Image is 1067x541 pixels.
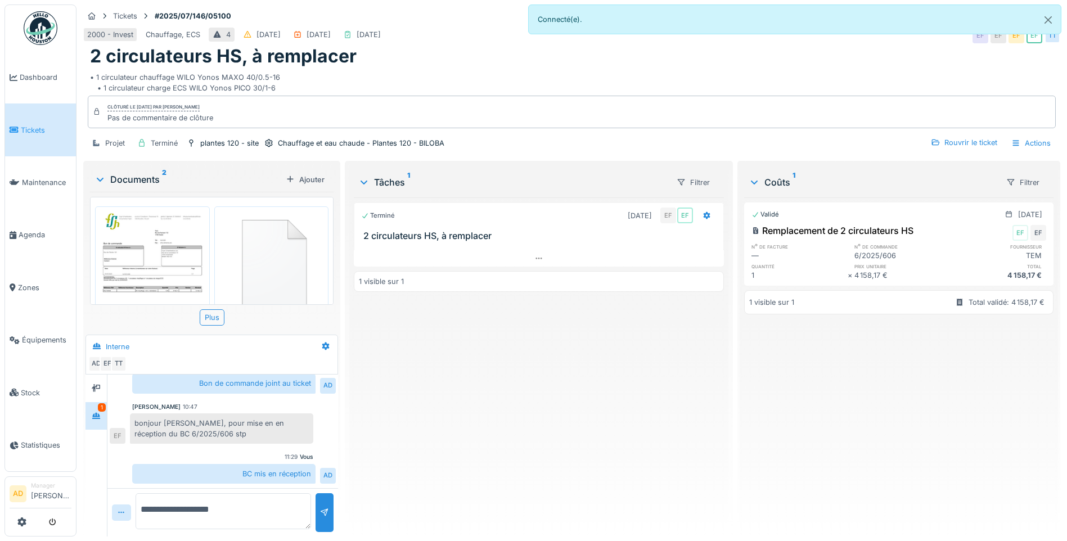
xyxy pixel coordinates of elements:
div: 4 158,17 € [951,270,1046,281]
div: Manager [31,481,71,490]
div: 1 [98,403,106,412]
div: 1 visible sur 1 [749,297,794,308]
div: [DATE] [307,29,331,40]
div: 10:47 [183,403,197,411]
div: Bon de commande joint au ticket [132,373,316,393]
div: AD [88,356,104,372]
div: Rouvrir le ticket [926,135,1002,150]
div: EF [677,208,693,223]
div: EF [991,28,1006,43]
span: Statistiques [21,440,71,450]
div: Connecté(e). [528,4,1062,34]
a: AD Manager[PERSON_NAME] [10,481,71,508]
a: Agenda [5,209,76,261]
div: EF [1009,28,1024,43]
div: Vous [300,453,313,461]
div: Projet [105,138,125,148]
a: Statistiques [5,419,76,471]
div: Plus [200,309,224,326]
div: • 1 circulateur chauffage WILO Yonos MAXO 40/0.5-16 • 1 circulateur charge ECS WILO Yonos PICO 30... [90,67,1054,93]
div: 4 [226,29,231,40]
div: EF [1030,225,1046,241]
div: 11:29 [285,453,298,461]
div: Terminé [361,211,395,220]
a: Équipements [5,314,76,366]
a: Zones [5,262,76,314]
h6: quantité [751,263,847,270]
div: EF [1027,28,1042,43]
div: 1 visible sur 1 [359,276,404,287]
div: Pas de commentaire de clôture [107,112,213,123]
strong: #2025/07/146/05100 [150,11,236,21]
h6: total [951,263,1046,270]
div: 2000 - Invest [87,29,133,40]
div: Ajouter [281,172,329,187]
img: Badge_color-CXgf-gQk.svg [24,11,57,45]
span: Dashboard [20,72,71,83]
a: Stock [5,366,76,418]
div: [DATE] [357,29,381,40]
h6: n° de commande [854,243,950,250]
span: Zones [18,282,71,293]
div: Coûts [749,175,997,189]
div: Filtrer [672,174,715,191]
div: Remplacement de 2 circulateurs HS [751,224,913,237]
span: Stock [21,387,71,398]
div: bonjour [PERSON_NAME], pour mise en en réception du BC 6/2025/606 stp [130,413,313,444]
span: Tickets [21,125,71,136]
div: — [751,250,847,261]
a: Dashboard [5,51,76,103]
div: Documents [94,173,281,186]
span: Maintenance [22,177,71,188]
div: BC mis en réception [132,464,316,484]
div: [DATE] [256,29,281,40]
div: Total validé: 4 158,17 € [969,297,1045,308]
div: EF [1012,225,1028,241]
h6: fournisseur [951,243,1046,250]
img: rj63q6m4kvq03uzuje2fe4n6dxff [98,209,207,363]
div: EF [100,356,115,372]
div: [PERSON_NAME] [132,403,181,411]
h1: 2 circulateurs HS, à remplacer [90,46,357,67]
div: Chauffage, ECS [146,29,200,40]
div: [DATE] [628,210,652,221]
div: AD [320,378,336,394]
sup: 2 [162,173,166,186]
div: TT [111,356,127,372]
div: Tickets [113,11,137,21]
sup: 1 [407,175,410,189]
a: Maintenance [5,156,76,209]
h6: n° de facture [751,243,847,250]
div: Clôturé le [DATE] par [PERSON_NAME] [107,103,200,111]
div: TEM [951,250,1046,261]
button: Close [1036,5,1061,35]
div: [DATE] [1018,209,1042,220]
div: TT [1045,28,1060,43]
div: 1 [751,270,847,281]
div: plantes 120 - site [200,138,259,148]
div: EF [110,428,125,444]
div: Chauffage et eau chaude - Plantes 120 - BILOBA [278,138,444,148]
div: × [848,270,855,281]
sup: 1 [793,175,795,189]
li: [PERSON_NAME] [31,481,71,506]
h6: prix unitaire [854,263,950,270]
div: EF [973,28,988,43]
div: AD [320,468,336,484]
h3: 2 circulateurs HS, à remplacer [363,231,719,241]
div: Tâches [358,175,667,189]
div: Interne [106,341,129,352]
div: Actions [1006,135,1056,151]
div: 4 158,17 € [854,270,950,281]
span: Agenda [19,229,71,240]
span: Équipements [22,335,71,345]
div: 6/2025/606 [854,250,950,261]
img: 84750757-fdcc6f00-afbb-11ea-908a-1074b026b06b.png [217,209,326,313]
div: Terminé [151,138,178,148]
li: AD [10,485,26,502]
a: Tickets [5,103,76,156]
div: Filtrer [1001,174,1045,191]
div: EF [660,208,676,223]
div: Validé [751,210,779,219]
